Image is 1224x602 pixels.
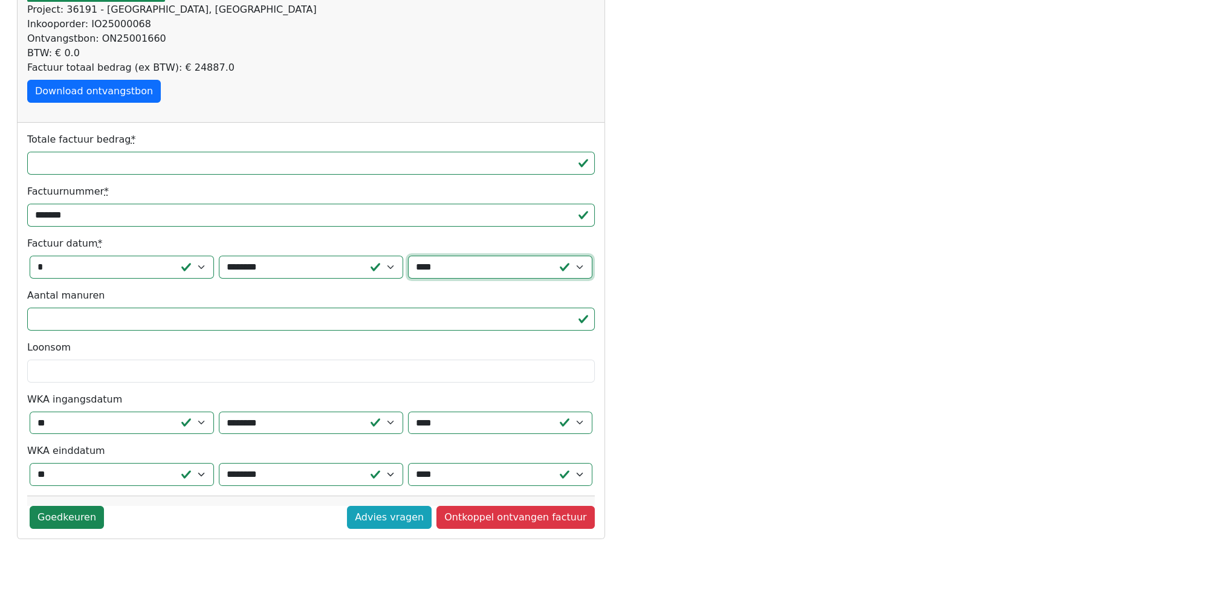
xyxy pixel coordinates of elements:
a: Ontkoppel ontvangen factuur [436,506,594,529]
div: Factuur totaal bedrag (ex BTW): € 24887.0 [27,60,595,75]
label: Loonsom [27,340,71,355]
div: Project: 36191 - [GEOGRAPHIC_DATA], [GEOGRAPHIC_DATA] [27,2,595,17]
div: Ontvangstbon: ON25001660 [27,31,595,46]
a: Advies vragen [347,506,432,529]
label: WKA ingangsdatum [27,392,122,407]
abbr: required [131,134,135,145]
label: Aantal manuren [27,288,105,303]
abbr: required [98,238,103,249]
label: Factuurnummer [27,184,109,199]
div: Inkooporder: IO25000068 [27,17,595,31]
div: BTW: € 0.0 [27,46,595,60]
label: Factuur datum [27,236,103,251]
label: WKA einddatum [27,444,105,458]
label: Totale factuur bedrag [27,132,135,147]
a: Download ontvangstbon [27,80,161,103]
a: Goedkeuren [30,506,104,529]
abbr: required [104,186,109,197]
